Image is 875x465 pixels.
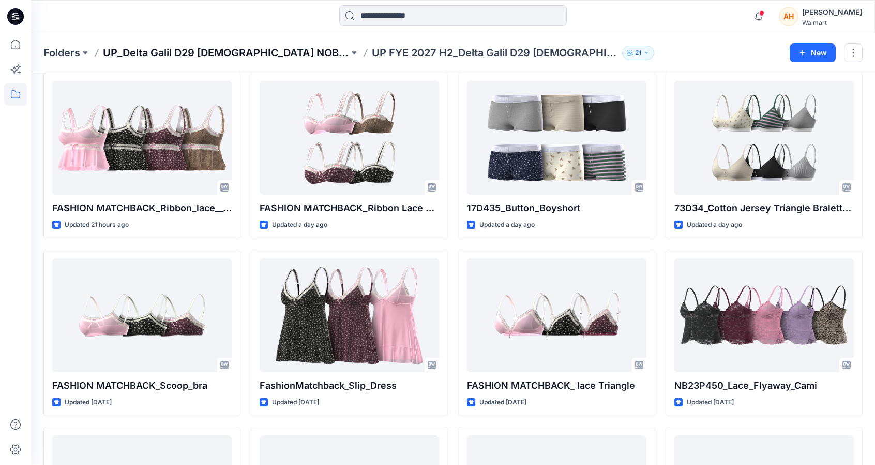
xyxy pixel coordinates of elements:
a: FashionMatchback_Slip_Dress [260,258,439,372]
p: Updated 21 hours ago [65,220,129,230]
p: Updated [DATE] [65,397,112,408]
p: Updated [DATE] [272,397,319,408]
a: FASHION MATCHBACK_Ribbon Lace mesh bralette.2 [260,81,439,195]
a: 17D435_Button_Boyshort [467,81,646,195]
button: 21 [622,46,654,60]
p: FASHION MATCHBACK_Ribbon_lace__Tank [52,201,232,215]
div: Walmart [802,19,862,26]
p: Updated a day ago [479,220,535,230]
div: [PERSON_NAME] [802,6,862,19]
p: UP FYE 2027 H2_Delta Galil D29 [DEMOGRAPHIC_DATA] NOBO Bras [372,46,618,60]
p: 17D435_Button_Boyshort [467,201,646,215]
p: Updated a day ago [687,220,742,230]
button: New [790,43,836,62]
p: FASHION MATCHBACK_Scoop_bra [52,379,232,393]
p: NB23P450_Lace_Flyaway_Cami [674,379,854,393]
a: Folders [43,46,80,60]
p: 73D34_Cotton Jersey Triangle Bralette w. Buttons [674,201,854,215]
a: UP_Delta Galil D29 [DEMOGRAPHIC_DATA] NOBO Intimates [103,46,349,60]
p: Updated [DATE] [479,397,526,408]
p: FashionMatchback_Slip_Dress [260,379,439,393]
a: FASHION MATCHBACK_Ribbon_lace__Tank [52,81,232,195]
a: NB23P450_Lace_Flyaway_Cami [674,258,854,372]
p: Updated [DATE] [687,397,734,408]
div: AH [779,7,798,26]
p: 21 [635,47,641,59]
p: Updated a day ago [272,220,327,230]
a: FASHION MATCHBACK_Scoop_bra [52,258,232,372]
a: FASHION MATCHBACK_ lace Triangle [467,258,646,372]
a: 73D34_Cotton Jersey Triangle Bralette w. Buttons [674,81,854,195]
p: FASHION MATCHBACK_ lace Triangle [467,379,646,393]
p: FASHION MATCHBACK_Ribbon Lace mesh bralette.2 [260,201,439,215]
